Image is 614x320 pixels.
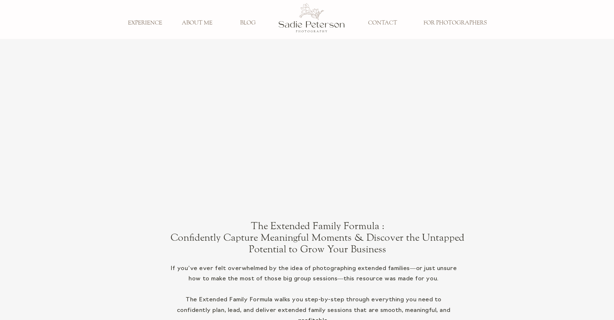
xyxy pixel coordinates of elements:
[361,20,404,27] a: CONTACT
[419,20,492,27] a: FOR PHOTOGRAPHERS
[227,20,269,27] a: BLOG
[176,20,219,27] a: ABOUT ME
[124,20,166,27] a: EXPERIENCE
[154,220,481,233] h1: The Extended Family Formula : Confidently Capture Meaningful Moments & Discover the Untapped Pote...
